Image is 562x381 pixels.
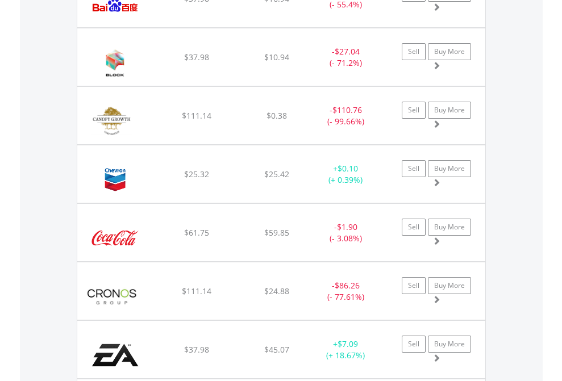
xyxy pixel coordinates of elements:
[337,221,357,232] span: $1.90
[402,336,426,353] a: Sell
[264,344,289,355] span: $45.07
[83,335,147,375] img: EQU.US.EA.png
[338,163,358,174] span: $0.10
[184,227,209,238] span: $61.75
[264,52,289,62] span: $10.94
[338,338,358,349] span: $7.09
[428,160,471,177] a: Buy More
[83,160,147,200] img: EQU.US.CVX.png
[402,102,426,119] a: Sell
[182,286,211,296] span: $111.14
[428,277,471,294] a: Buy More
[428,219,471,236] a: Buy More
[402,160,426,177] a: Sell
[182,110,211,121] span: $111.14
[83,101,140,141] img: EQU.US.CGC.png
[402,43,426,60] a: Sell
[264,286,289,296] span: $24.88
[402,277,426,294] a: Sell
[184,169,209,179] span: $25.32
[264,227,289,238] span: $59.85
[310,104,381,127] div: - (- 99.66%)
[310,338,381,361] div: + (+ 18.67%)
[332,104,362,115] span: $110.76
[310,163,381,186] div: + (+ 0.39%)
[83,218,147,258] img: EQU.US.KO.png
[264,169,289,179] span: $25.42
[310,221,381,244] div: - (- 3.08%)
[267,110,287,121] span: $0.38
[335,280,360,291] span: $86.26
[428,43,471,60] a: Buy More
[83,43,148,83] img: EQU.US.XYZ.png
[335,46,360,57] span: $27.04
[428,102,471,119] a: Buy More
[310,46,381,69] div: - (- 71.2%)
[184,344,209,355] span: $37.98
[310,280,381,303] div: - (- 77.61%)
[402,219,426,236] a: Sell
[428,336,471,353] a: Buy More
[83,277,140,317] img: EQU.US.CRON.png
[184,52,209,62] span: $37.98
